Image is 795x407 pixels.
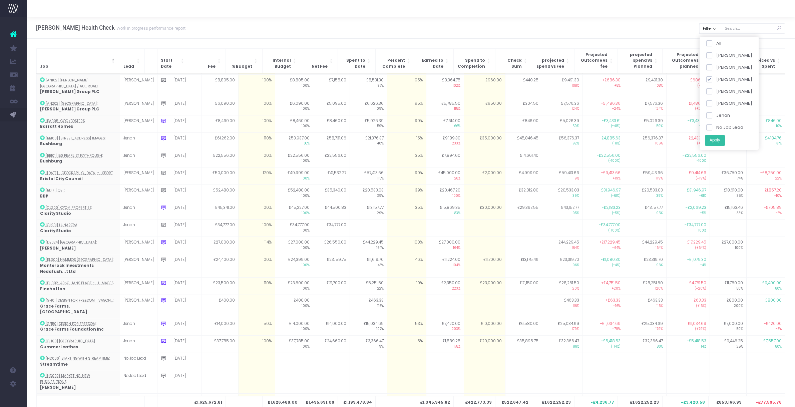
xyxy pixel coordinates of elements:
td: [DATE] [170,318,202,335]
span: -£3,433.61 [688,118,706,124]
span: (-41%) [586,124,621,129]
th: Spend to Completion: Activate to sort: Activate to sort [453,48,495,73]
td: [DATE] [170,295,202,318]
td: £27,000.00 [202,237,238,254]
span: £4,184.76 [765,135,782,141]
td: £13,157.77 [350,202,387,220]
td: £25,034.69 [624,318,667,335]
td: £21,376.37 [350,132,387,150]
td: £29,000.00 [464,335,505,353]
td: [DATE] [170,278,202,295]
td: £20,467.20 [426,185,464,202]
td: £45,846.45 [505,132,542,150]
td: £22,556.00 [202,150,238,167]
td: £11,750.00 [710,278,746,295]
th: Spent to Date: Activate to sort: Activate to sort [338,48,375,73]
td: : [36,278,120,295]
td: £35,340.00 [313,185,350,202]
td: Jenan [120,150,157,167]
td: £23,319.70 [542,254,583,278]
td: £7,155.00 [313,75,350,98]
strong: [PERSON_NAME] Group PLC [40,89,99,94]
td: Jenan [120,132,157,150]
td: £7,420.00 [426,318,464,335]
th: Percent Complete: Activate to sort: Activate to sort [375,48,415,73]
label: [PERSON_NAME] [706,88,752,95]
td: £20,533.03 [624,185,667,202]
td: : [36,318,120,335]
td: £5,026.39 [542,115,583,132]
td: £8,805.00 [202,75,238,98]
td: 120% [238,167,275,185]
td: £2,350.00 [426,278,464,295]
span: +24% [586,106,621,111]
td: : [36,167,120,185]
td: 100% [238,115,275,132]
td: £36,750.00 [710,167,746,185]
td: £1,889.25 [426,335,464,353]
td: £50,000.00 [202,167,238,185]
td: £49,999.00 [275,167,313,185]
span: +£1,486.36 [601,101,621,107]
span: Fee [208,64,216,70]
td: : [36,202,120,220]
td: £5,026.39 [350,115,387,132]
td: £41,532.27 [313,167,350,185]
td: £45,000.00 [426,167,464,185]
td: : [36,115,120,132]
td: 100% [238,254,275,278]
th: Internal Budget: Activate to sort: Activate to sort [263,48,301,73]
td: £5,095.00 [313,98,350,115]
span: £686.30 [690,77,706,83]
td: [DATE] [170,150,202,167]
td: £7,576.36 [624,98,667,115]
span: Projected Outcome vs fee [578,52,608,70]
span: 100% [279,106,310,111]
td: £463.33 [624,295,667,318]
th: Start Date: Activate to sort: Activate to sort [157,48,189,73]
td: 100% [387,237,426,254]
td: [DATE] [170,132,202,150]
td: £28,251.50 [542,278,583,295]
td: 15% [387,132,426,150]
td: £58,731.06 [313,132,350,150]
td: £8,460.00 [275,115,313,132]
span: 59% [353,124,384,129]
td: £23,159.75 [313,254,350,278]
td: £35,000.00 [464,132,505,150]
td: £3,366.47 [350,335,387,353]
td: £24,660.00 [313,335,350,353]
td: £8,531.30 [350,75,387,98]
span: 115% [430,106,460,111]
td: Jenan [120,202,157,220]
td: £8,460.00 [202,115,238,132]
td: 100% [238,220,275,237]
td: : [36,98,120,115]
td: [PERSON_NAME] [120,185,157,202]
td: £34,777.00 [202,220,238,237]
td: £5,026.39 [624,115,667,132]
td: [DATE] [170,335,202,353]
td: Jenan [120,220,157,237]
span: Check Sum [499,58,522,69]
td: 100% [238,335,275,353]
span: -41% [670,124,706,129]
td: Jenan [120,335,157,353]
td: No Job Lead [120,370,157,394]
td: £37,785.00 [202,335,238,353]
th: Net Fee: Activate to sort: Activate to sort [301,48,338,73]
td: £52,480.00 [202,185,238,202]
td: £59,413.66 [624,167,667,185]
span: £1,486.36 [689,101,706,107]
td: £11,700.00 [464,254,505,278]
td: £57,413.66 [350,167,387,185]
td: [DATE] [170,370,202,394]
td: £5,785.50 [426,98,464,115]
td: £44,229.45 [350,237,387,254]
span: Job [40,64,48,70]
td: £7,000.00 [710,318,746,335]
button: Apply [705,135,725,146]
td: £9,491.30 [542,75,583,98]
td: 39% [387,185,426,202]
td: £400.00 [275,295,313,318]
